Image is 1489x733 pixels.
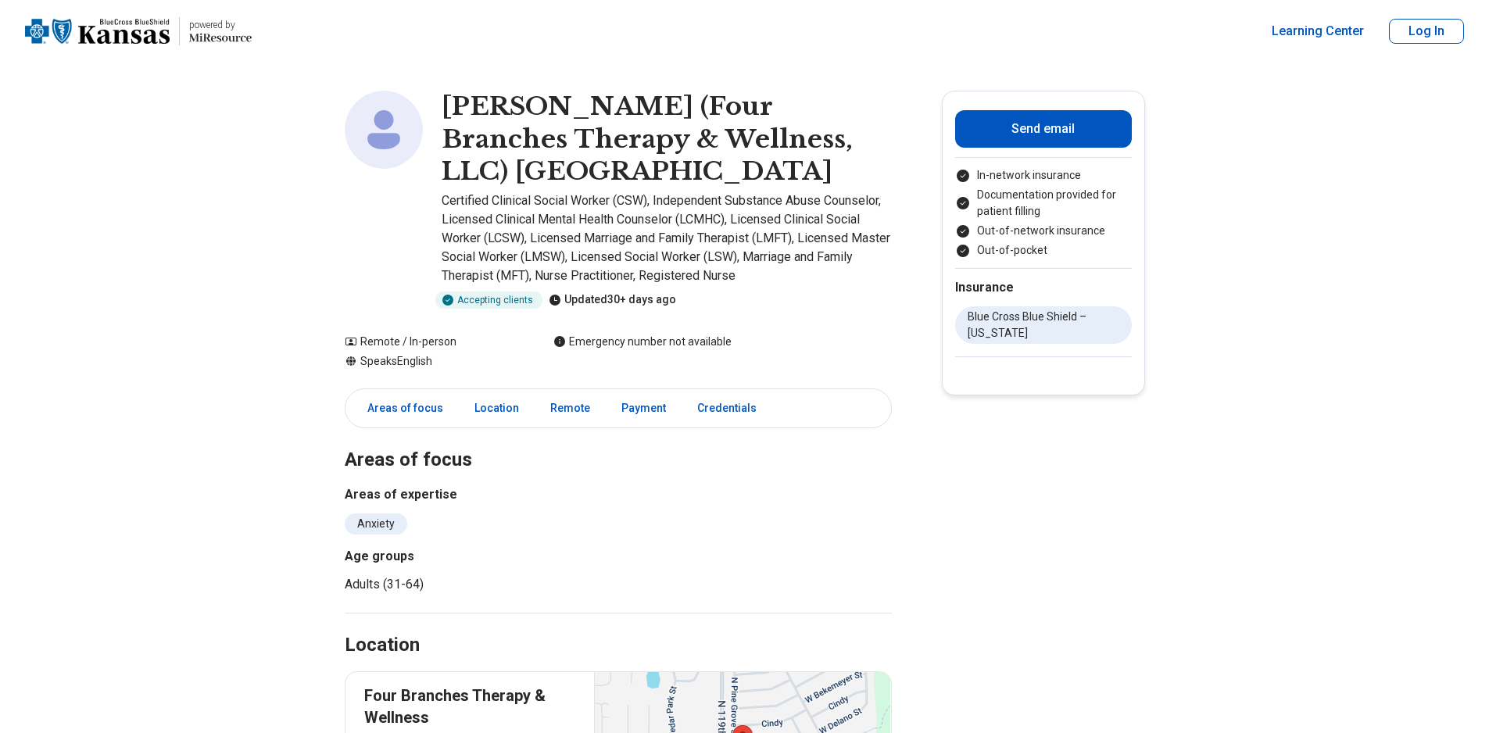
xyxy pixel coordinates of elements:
p: Four Branches Therapy & Wellness [364,685,576,728]
p: powered by [189,19,252,31]
p: Certified Clinical Social Worker (CSW), Independent Substance Abuse Counselor, Licensed Clinical ... [442,191,892,285]
li: In-network insurance [955,167,1132,184]
h2: Areas of focus [345,409,892,474]
ul: Payment options [955,167,1132,259]
a: Learning Center [1272,22,1364,41]
h3: Areas of expertise [345,485,892,504]
li: Out-of-network insurance [955,223,1132,239]
a: Remote [541,392,600,424]
div: Emergency number not available [553,334,732,350]
li: Documentation provided for patient filling [955,187,1132,220]
a: Home page [25,6,252,56]
div: Updated 30+ days ago [549,291,676,309]
h3: Age groups [345,547,612,566]
div: Accepting clients [435,291,542,309]
a: Payment [612,392,675,424]
div: Remote / In-person [345,334,522,350]
h1: [PERSON_NAME] (Four Branches Therapy & Wellness, LLC) [GEOGRAPHIC_DATA] [442,91,892,188]
a: Location [465,392,528,424]
button: Log In [1389,19,1464,44]
h2: Location [345,632,420,659]
li: Anxiety [345,513,407,535]
h2: Insurance [955,278,1132,297]
a: Credentials [688,392,775,424]
li: Out-of-pocket [955,242,1132,259]
li: Blue Cross Blue Shield – [US_STATE] [955,306,1132,344]
button: Send email [955,110,1132,148]
a: Areas of focus [349,392,453,424]
div: Speaks English [345,353,522,370]
li: Adults (31-64) [345,575,612,594]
